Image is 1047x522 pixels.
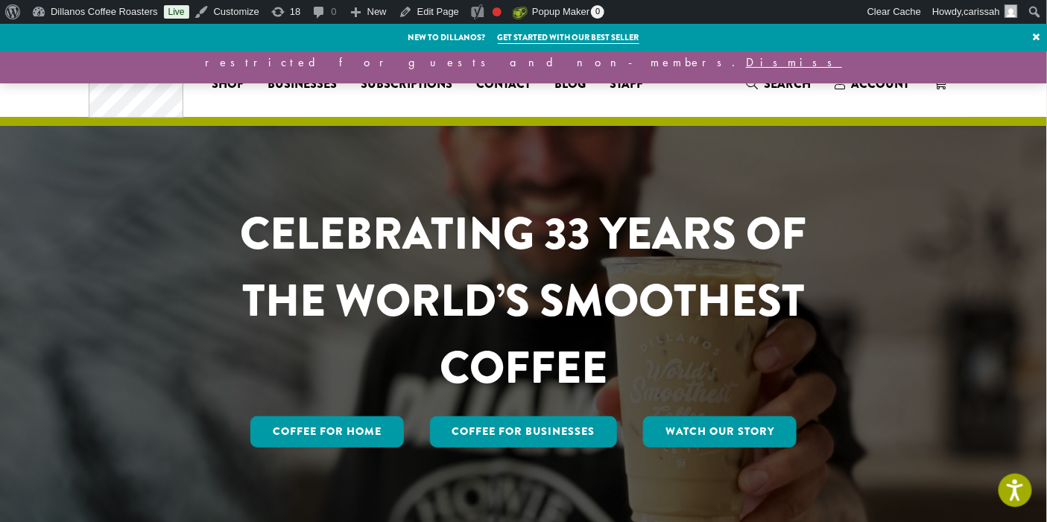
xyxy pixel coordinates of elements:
[164,5,189,19] a: Live
[250,416,404,448] a: Coffee for Home
[598,72,655,96] a: Staff
[764,75,811,92] span: Search
[361,75,452,94] span: Subscriptions
[430,416,618,448] a: Coffee For Businesses
[746,54,842,70] a: Dismiss
[851,75,909,92] span: Account
[200,72,256,96] a: Shop
[554,75,586,94] span: Blog
[197,200,851,401] h1: CELEBRATING 33 YEARS OF THE WORLD’S SMOOTHEST COFFEE
[643,416,797,448] a: Watch Our Story
[610,75,643,94] span: Staff
[734,71,823,96] a: Search
[268,75,337,94] span: Businesses
[591,5,604,19] span: 0
[498,31,639,44] a: Get started with our best seller
[493,7,502,16] div: Focus keyphrase not set
[212,75,244,94] span: Shop
[964,6,1000,17] span: carissah
[476,75,531,94] span: Contact
[1027,24,1047,51] a: ×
